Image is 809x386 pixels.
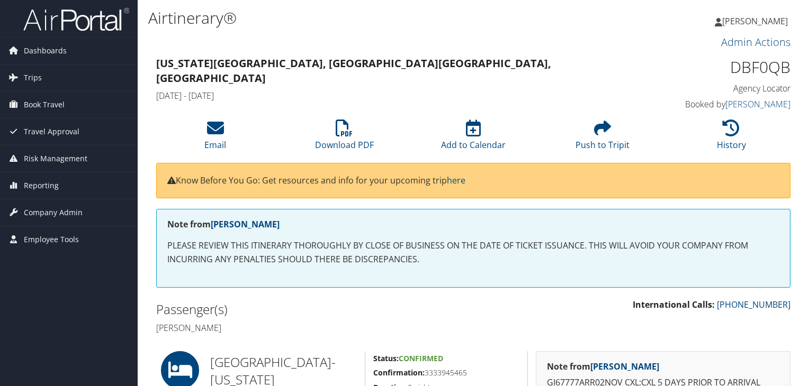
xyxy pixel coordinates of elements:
[167,239,779,266] p: PLEASE REVIEW THIS ITINERARY THOROUGHLY BY CLOSE OF BUSINESS ON THE DATE OF TICKET ISSUANCE. THIS...
[633,299,715,310] strong: International Calls:
[644,56,790,78] h1: DBF0QB
[373,367,519,378] h5: 3333945465
[156,322,465,334] h4: [PERSON_NAME]
[373,367,425,378] strong: Confirmation:
[717,299,790,310] a: [PHONE_NUMBER]
[399,353,443,363] span: Confirmed
[24,91,65,118] span: Book Travel
[644,82,790,94] h4: Agency Locator
[156,90,628,102] h4: [DATE] - [DATE]
[23,7,129,32] img: airportal-logo.png
[315,125,374,151] a: Download PDF
[590,361,659,372] a: [PERSON_NAME]
[547,361,659,372] strong: Note from
[24,38,67,64] span: Dashboards
[717,125,746,151] a: History
[156,56,551,85] strong: [US_STATE][GEOGRAPHIC_DATA], [GEOGRAPHIC_DATA] [GEOGRAPHIC_DATA], [GEOGRAPHIC_DATA]
[148,7,582,29] h1: Airtinerary®
[576,125,630,151] a: Push to Tripit
[725,98,790,110] a: [PERSON_NAME]
[24,226,79,253] span: Employee Tools
[447,174,465,186] a: here
[24,199,83,226] span: Company Admin
[373,353,399,363] strong: Status:
[24,118,79,145] span: Travel Approval
[167,218,280,230] strong: Note from
[24,65,42,91] span: Trips
[167,174,779,188] p: Know Before You Go: Get resources and info for your upcoming trip
[156,300,465,318] h2: Passenger(s)
[211,218,280,230] a: [PERSON_NAME]
[441,125,506,151] a: Add to Calendar
[721,35,790,49] a: Admin Actions
[204,125,226,151] a: Email
[644,98,790,110] h4: Booked by
[715,5,798,37] a: [PERSON_NAME]
[722,15,788,27] span: [PERSON_NAME]
[24,145,87,172] span: Risk Management
[24,172,59,199] span: Reporting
